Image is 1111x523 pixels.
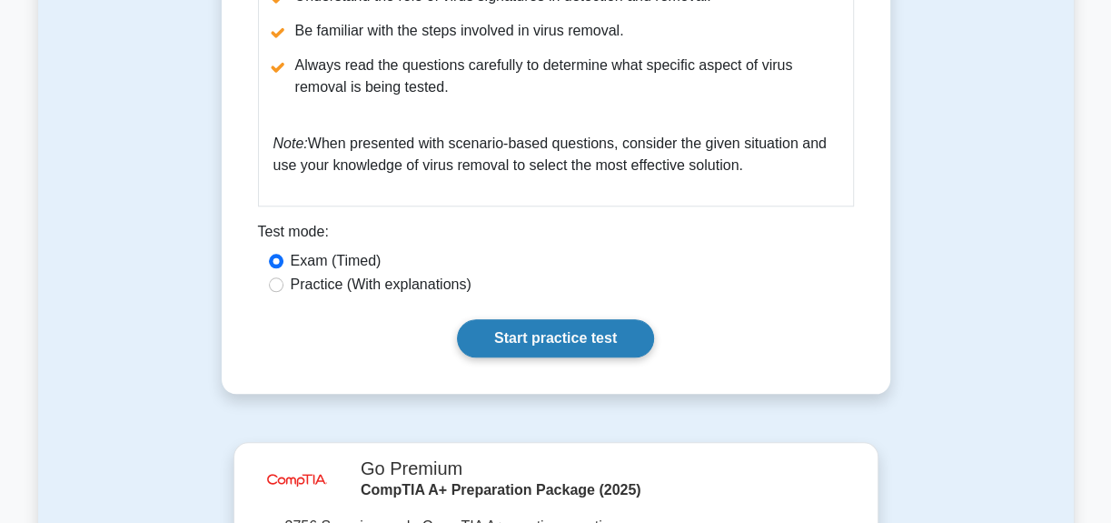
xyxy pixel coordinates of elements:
[273,55,838,98] li: Always read the questions carefully to determine what specific aspect of virus removal is being t...
[291,250,382,272] label: Exam (Timed)
[258,221,854,250] div: Test mode:
[273,136,308,151] i: Note:
[291,274,471,296] label: Practice (With explanations)
[457,319,654,357] a: Start practice test
[273,20,838,42] li: Be familiar with the steps involved in virus removal.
